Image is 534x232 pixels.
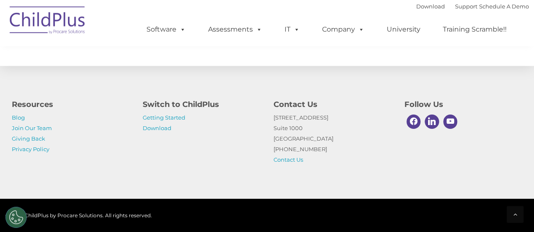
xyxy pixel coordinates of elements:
a: Youtube [441,112,460,131]
font: | [416,3,529,10]
a: Linkedin [423,112,441,131]
a: Assessments [200,21,271,38]
a: Download [143,125,171,131]
a: Software [138,21,194,38]
a: Contact Us [274,156,303,163]
a: Schedule A Demo [479,3,529,10]
a: Join Our Team [12,125,52,131]
a: Training Scramble!! [434,21,515,38]
h4: Switch to ChildPlus [143,99,261,110]
h4: Resources [12,99,130,110]
a: Privacy Policy [12,146,49,152]
span: © 2025 ChildPlus by Procare Solutions. All rights reserved. [5,212,152,219]
a: Facebook [404,112,423,131]
p: [STREET_ADDRESS] Suite 1000 [GEOGRAPHIC_DATA] [PHONE_NUMBER] [274,112,392,165]
a: Download [416,3,445,10]
h4: Follow Us [404,99,523,110]
img: ChildPlus by Procare Solutions [5,0,90,43]
span: Last name [117,56,143,62]
button: Cookies Settings [5,207,27,228]
h4: Contact Us [274,99,392,110]
a: Company [314,21,373,38]
a: Blog [12,114,25,121]
a: IT [276,21,308,38]
span: Phone number [117,90,153,96]
a: Giving Back [12,135,45,142]
a: Support [455,3,477,10]
a: University [378,21,429,38]
a: Getting Started [143,114,185,121]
